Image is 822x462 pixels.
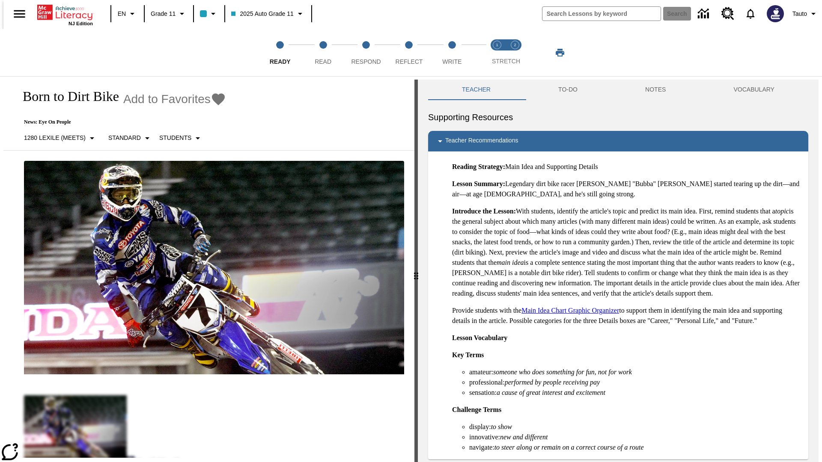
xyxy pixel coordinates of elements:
button: Select Lexile, 1280 Lexile (Meets) [21,130,101,146]
em: to steer along or remain on a correct course of a route [494,444,644,451]
span: Write [442,58,462,65]
li: display: [469,422,801,432]
strong: Reading Strategy: [452,163,505,170]
a: Notifications [739,3,762,25]
div: reading [3,80,414,458]
button: Select a new avatar [762,3,789,25]
button: Write step 5 of 5 [427,29,477,76]
div: activity [418,80,819,462]
button: Select Student [156,130,206,146]
span: Add to Favorites [123,92,211,106]
h6: Supporting Resources [428,110,808,124]
button: Ready step 1 of 5 [255,29,305,76]
em: to show [491,423,512,430]
strong: Introduce the Lesson: [452,207,516,215]
em: main idea [497,259,524,266]
span: Tauto [792,9,807,18]
button: Stretch Read step 1 of 2 [485,29,509,76]
strong: Lesson Summary: [452,180,505,187]
button: Open side menu [7,1,32,27]
p: Main Idea and Supporting Details [452,162,801,172]
p: Provide students with the to support them in identifying the main idea and supporting details in ... [452,305,801,326]
span: STRETCH [492,58,520,65]
span: NJ Edition [68,21,93,26]
li: amateur: [469,367,801,377]
div: Home [37,3,93,26]
span: EN [118,9,126,18]
p: 1280 Lexile (Meets) [24,133,86,142]
li: navigate: [469,442,801,453]
em: a cause of great interest and excitement [497,389,605,396]
button: TO-DO [524,80,611,100]
button: Language: EN, Select a language [114,6,141,21]
strong: Key Terms [452,351,484,358]
img: Motocross racer James Stewart flies through the air on his dirt bike. [24,161,404,375]
strong: Lesson Vocabulary [452,334,507,341]
button: Print [546,45,574,60]
img: Avatar [767,5,784,22]
button: Reflect step 4 of 5 [384,29,434,76]
a: Data Center [693,2,716,26]
em: topic [775,207,789,215]
a: Resource Center, Will open in new tab [716,2,739,25]
strong: Challenge Terms [452,406,501,413]
span: Grade 11 [151,9,176,18]
text: 2 [514,43,516,47]
a: Main Idea Chart Graphic Organizer [521,307,619,314]
p: Legendary dirt bike racer [PERSON_NAME] "Bubba" [PERSON_NAME] started tearing up the dirt—and air... [452,179,801,199]
div: Instructional Panel Tabs [428,80,808,100]
button: Add to Favorites - Born to Dirt Bike [123,92,226,107]
span: Reflect [396,58,423,65]
span: 2025 Auto Grade 11 [231,9,293,18]
span: Read [315,58,331,65]
li: professional: [469,377,801,388]
button: Respond step 3 of 5 [341,29,391,76]
button: Teacher [428,80,524,100]
button: Profile/Settings [789,6,822,21]
button: Class: 2025 Auto Grade 11, Select your class [228,6,308,21]
h1: Born to Dirt Bike [14,89,119,104]
p: Standard [108,133,141,142]
button: Grade: Grade 11, Select a grade [147,6,191,21]
p: Students [159,133,191,142]
li: sensation: [469,388,801,398]
div: Teacher Recommendations [428,131,808,151]
em: someone who does something for fun, not for work [493,368,632,376]
text: 1 [496,43,498,47]
input: search field [542,7,661,21]
button: Read step 2 of 5 [298,29,348,76]
em: new and different [500,433,548,441]
button: Stretch Respond step 2 of 2 [503,29,527,76]
p: Teacher Recommendations [445,136,518,146]
p: News: Eye On People [14,119,226,125]
button: Scaffolds, Standard [105,130,156,146]
li: innovative: [469,432,801,442]
div: Press Enter or Spacebar and then press right and left arrow keys to move the slider [414,80,418,462]
p: With students, identify the article's topic and predict its main idea. First, remind students tha... [452,206,801,299]
button: Class color is light blue. Change class color [197,6,222,21]
span: Ready [270,58,291,65]
button: VOCABULARY [700,80,808,100]
em: performed by people receiving pay [505,379,600,386]
button: NOTES [611,80,700,100]
span: Respond [351,58,381,65]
